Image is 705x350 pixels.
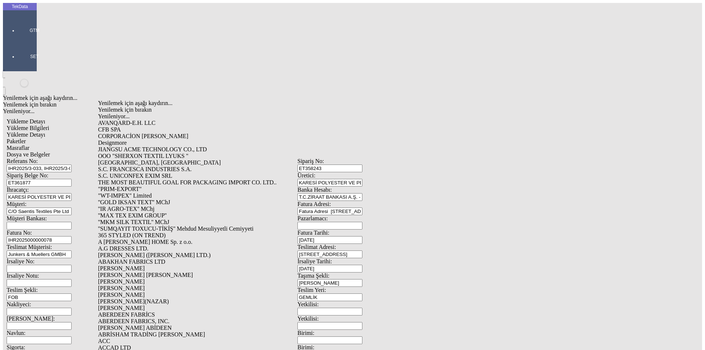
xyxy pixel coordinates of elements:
span: Nakliyeci: [7,301,31,307]
span: Paketler [7,138,26,144]
div: Yenilemek için bırakın [3,101,592,108]
div: ''MKM SILK TEXTIL'' MChJ [98,219,361,225]
div: [PERSON_NAME] [PERSON_NAME] [98,272,361,278]
div: S.C. UNICONFEX EXIM SRL [98,173,361,179]
div: Yenilemek için aşağı kaydırın... [98,100,361,107]
div: [GEOGRAPHIC_DATA], [GEOGRAPHIC_DATA] [98,159,361,166]
div: OOO "SHERXON TEXTIL LYUKS " [98,153,361,159]
div: Yenilemek için bırakın [98,107,361,113]
div: [PERSON_NAME] ([PERSON_NAME] LTD.) [98,252,361,259]
div: [PERSON_NAME] [98,278,361,285]
div: ''SUMQAYIT TOXUCU-TİKİŞ'' Mehdud Mesuliyyetli Cemiyyeti [98,225,361,232]
div: S.C. FRANCESCA INDUSTRIES S.A. [98,166,361,173]
div: ABRİSHAM TRADİNG [PERSON_NAME] [98,331,361,338]
span: Müşteri Bankası: [7,215,47,221]
div: TekData [3,4,37,10]
span: Fatura No: [7,230,32,236]
div: A.G DRESSES LTD. [98,245,361,252]
div: [PERSON_NAME] [98,265,361,272]
div: [PERSON_NAME] [98,305,361,311]
div: ABERDEEN FABRICS, INC. [98,318,361,325]
div: Yenileniyor... [3,108,592,115]
div: "WT-IMPEX" Limited [98,192,361,199]
div: A [PERSON_NAME] HOME Sp. z o.o. [98,239,361,245]
span: Referans No: [7,158,38,164]
div: CFB SPA [98,126,361,133]
span: [PERSON_NAME]: [7,315,55,322]
span: GTM [23,28,46,33]
div: 365 STYLED (ON TREND) [98,232,361,239]
span: SET [23,54,46,59]
span: Teslimat Müşterisi: [7,244,52,250]
span: Teslim Şekli: [7,287,38,293]
div: Yenilemek için aşağı kaydırın... [3,95,592,101]
div: "PRIM-EXPORT" [98,186,361,192]
span: Müşteri: [7,201,26,207]
span: Masraflar [7,145,29,151]
div: Yenileniyor... [98,113,361,120]
span: Yükleme Detayı [7,131,45,138]
div: THE MOST BEAUTIFUL GOAL FOR PACKAGING IMPORT CO. LTD.. [98,179,361,186]
div: ''MAX TEX EXIM GROUP'' [98,212,361,219]
span: Sipariş Belge No: [7,172,48,178]
div: ABERDEEN FABRİCS [98,311,361,318]
div: ''IR AGRO-TEX'' MChj [98,206,361,212]
div: ABAKHAN FABRICS LTD [98,259,361,265]
div: AVANQARD-E.H. LLC [98,120,361,126]
div: [PERSON_NAME] [98,285,361,292]
span: Navlun: [7,330,26,336]
div: [PERSON_NAME] ABİDEEN [98,325,361,331]
span: Yükleme Detayı [7,118,45,125]
span: İhracatçı: [7,187,29,193]
span: Dosya ve Belgeler [7,151,50,158]
span: İrsaliye No: [7,258,35,264]
div: ''GOLD IKSAN TEXT'' MChJ [98,199,361,206]
div: Designmore [98,140,361,146]
span: Yükleme Bilgileri [7,125,49,131]
div: [PERSON_NAME] [98,292,361,298]
span: İrsaliye Notu: [7,273,39,279]
div: ACC [98,338,361,344]
div: [PERSON_NAME](NAZAR) [98,298,361,305]
div: CORPORACİON [PERSON_NAME] [98,133,361,140]
div: JIANGSU ACME TECHNOLOGY CO., LTD [98,146,361,153]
